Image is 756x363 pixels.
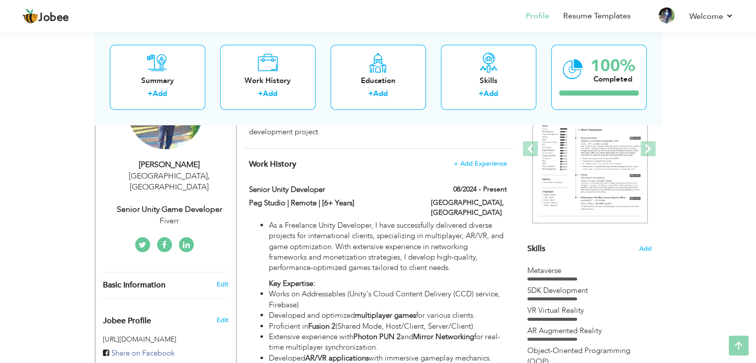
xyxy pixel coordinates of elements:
[103,215,236,227] div: Fiverr
[639,244,652,254] span: Add
[484,89,498,99] a: Add
[103,171,236,193] div: [GEOGRAPHIC_DATA] [GEOGRAPHIC_DATA]
[148,89,153,99] label: +
[368,89,373,99] label: +
[526,10,549,22] a: Profile
[22,8,38,24] img: jobee.io
[103,204,236,215] div: Senior Unity Game Developer
[355,310,416,320] strong: multiplayer games
[527,266,652,276] div: Metaverse
[269,278,315,288] strong: Key Expertise:
[263,89,277,99] a: Add
[689,10,734,22] a: Welcome
[208,171,210,181] span: ,
[527,243,545,254] span: Skills
[249,198,416,208] label: Peg Studio | Remote | [6+ Years]
[590,58,635,74] div: 100%
[527,305,652,316] div: VR Virtual Reality
[590,74,635,85] div: Completed
[308,321,336,331] strong: Fusion 2
[249,184,416,195] label: Senior Unity Developer
[216,316,228,325] span: Edit
[449,76,528,86] div: Skills
[269,321,506,332] li: Proficient in (Shared Mode, Host/Client, Server/Client).
[431,198,507,218] label: [GEOGRAPHIC_DATA], [GEOGRAPHIC_DATA]
[454,160,507,167] span: + Add Experience
[103,281,166,290] span: Basic Information
[305,353,369,363] strong: AR/VR applications
[353,332,401,342] strong: Photon PUN 2
[111,348,174,358] span: Share on Facebook
[269,220,506,273] p: As a Freelance Unity Developer, I have successfully delivered diverse projects for international ...
[527,285,652,296] div: SDK Development
[216,280,228,289] a: Edit
[659,7,674,23] img: Profile Img
[338,76,418,86] div: Education
[103,336,229,343] h5: [URL][DOMAIN_NAME]
[269,332,506,353] li: Extensive experience with and for real-time multiplayer synchronization.
[413,332,474,342] strong: Mirror Networking
[563,10,631,22] a: Resume Templates
[38,12,69,23] span: Jobee
[527,326,652,336] div: AR Augmented Reality
[249,159,296,170] span: Work History
[95,306,236,331] div: Enhance your career by creating a custom URL for your Jobee public profile.
[453,184,507,194] label: 08/2024 - Present
[258,89,263,99] label: +
[479,89,484,99] label: +
[22,8,69,24] a: Jobee
[373,89,388,99] a: Add
[269,310,506,321] li: Developed and optimized for various clients.
[228,76,308,86] div: Work History
[103,317,151,326] span: Jobee Profile
[249,159,506,169] h4: This helps to show the companies you have worked for.
[269,289,506,310] li: Works on Addressables (Unity's Cloud Content Delivery (CCD) service, Firebase).
[103,159,236,171] div: [PERSON_NAME]
[153,89,167,99] a: Add
[118,76,197,86] div: Summary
